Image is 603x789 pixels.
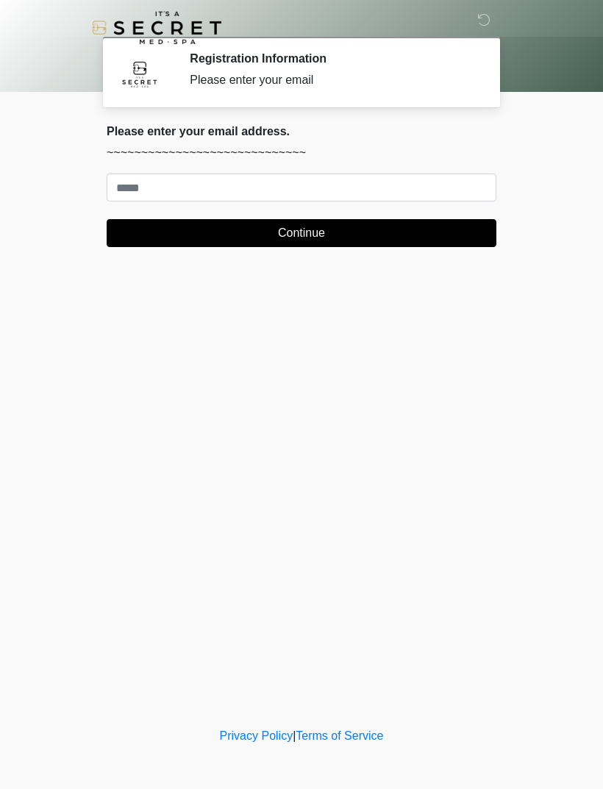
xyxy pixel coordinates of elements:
[190,51,474,65] h2: Registration Information
[220,729,293,742] a: Privacy Policy
[296,729,383,742] a: Terms of Service
[190,71,474,89] div: Please enter your email
[118,51,162,96] img: Agent Avatar
[92,11,221,44] img: It's A Secret Med Spa Logo
[107,124,496,138] h2: Please enter your email address.
[293,729,296,742] a: |
[107,219,496,247] button: Continue
[107,144,496,162] p: ~~~~~~~~~~~~~~~~~~~~~~~~~~~~~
